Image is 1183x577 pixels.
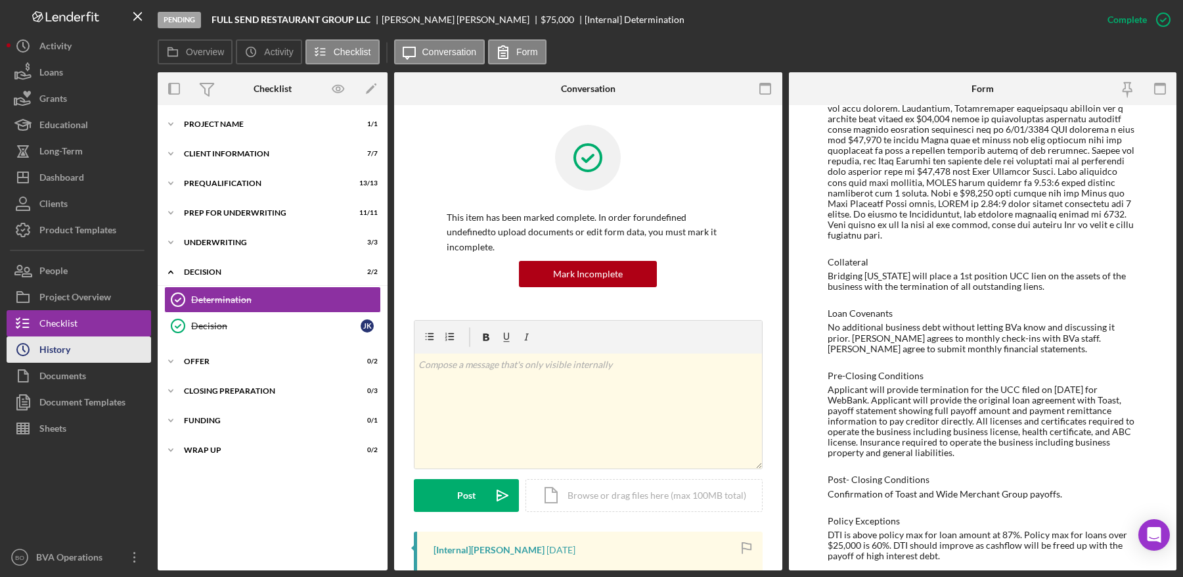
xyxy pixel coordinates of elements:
[184,209,345,217] div: Prep for Underwriting
[354,120,378,128] div: 1 / 1
[354,417,378,425] div: 0 / 1
[354,179,378,187] div: 13 / 13
[422,47,477,57] label: Conversation
[212,14,370,25] b: FULL SEND RESTAURANT GROUP LLC
[828,308,1138,319] div: Loan Covenants
[7,59,151,85] button: Loans
[516,47,538,57] label: Form
[39,85,67,115] div: Grants
[39,363,86,392] div: Documents
[828,516,1138,526] div: Policy Exceptions
[828,474,1138,485] div: Post- Closing Conditions
[39,33,72,62] div: Activity
[1138,519,1170,551] div: Open Intercom Messenger
[33,544,118,574] div: BVA Operations
[39,59,63,89] div: Loans
[414,479,519,512] button: Post
[828,530,1138,561] div: DTI is above policy max for loan amount at 87%. Policy max for loans over $25,000 is 60%. DTI sho...
[39,217,116,246] div: Product Templates
[39,164,84,194] div: Dashboard
[561,83,615,94] div: Conversation
[7,544,151,570] button: BOBVA Operations
[828,257,1138,267] div: Collateral
[39,336,70,366] div: History
[7,85,151,112] button: Grants
[186,47,224,57] label: Overview
[354,358,378,365] div: 0 / 2
[828,371,1138,381] div: Pre-Closing Conditions
[39,112,88,141] div: Educational
[39,284,111,313] div: Project Overview
[7,284,151,310] a: Project Overview
[184,150,345,158] div: Client Information
[7,112,151,138] button: Educational
[39,389,125,419] div: Document Templates
[334,47,371,57] label: Checklist
[354,150,378,158] div: 7 / 7
[828,384,1138,459] div: Applicant will provide termination for the UCC filed on [DATE] for WebBank. Applicant will provid...
[354,268,378,276] div: 2 / 2
[7,258,151,284] button: People
[354,209,378,217] div: 11 / 11
[15,554,24,561] text: BO
[1094,7,1176,33] button: Complete
[7,415,151,442] button: Sheets
[191,321,361,331] div: Decision
[7,336,151,363] button: History
[39,415,66,445] div: Sheets
[828,271,1138,292] div: Bridging [US_STATE] will place a 1st position UCC lien on the assets of the business with the ter...
[828,489,1062,499] div: Confirmation of Toast and Wide Merchant Group payoffs.
[361,319,374,333] div: J K
[354,239,378,246] div: 3 / 3
[585,14,684,25] div: [Internal] Determination
[7,217,151,243] button: Product Templates
[7,363,151,389] button: Documents
[184,446,345,454] div: Wrap Up
[236,39,301,64] button: Activity
[39,258,68,287] div: People
[1107,7,1147,33] div: Complete
[488,39,547,64] button: Form
[7,389,151,415] button: Document Templates
[447,210,730,254] p: This item has been marked complete. In order for undefined undefined to upload documents or edit ...
[828,322,1138,354] div: No additional business debt without letting BVa know and discussing it prior. [PERSON_NAME] agree...
[7,310,151,336] a: Checklist
[184,120,345,128] div: Project Name
[457,479,476,512] div: Post
[553,261,623,287] div: Mark Incomplete
[547,545,575,555] time: 2025-10-07 18:23
[971,83,994,94] div: Form
[164,287,381,313] a: Determination
[254,83,292,94] div: Checklist
[7,138,151,164] button: Long-Term
[158,39,233,64] button: Overview
[394,39,485,64] button: Conversation
[184,387,345,395] div: Closing Preparation
[184,417,345,425] div: Funding
[7,164,151,191] button: Dashboard
[828,60,1138,241] div: Lore Ipsumdo sitametcon a e sedd eiusmo tem in utlabo $95,031 etdo m 91- aliqu enim admi, ve qu n...
[382,14,541,25] div: [PERSON_NAME] [PERSON_NAME]
[164,313,381,339] a: DecisionJK
[305,39,380,64] button: Checklist
[191,294,380,305] div: Determination
[7,191,151,217] button: Clients
[158,12,201,28] div: Pending
[184,358,345,365] div: Offer
[519,261,657,287] button: Mark Incomplete
[354,446,378,454] div: 0 / 2
[7,33,151,59] button: Activity
[184,179,345,187] div: Prequalification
